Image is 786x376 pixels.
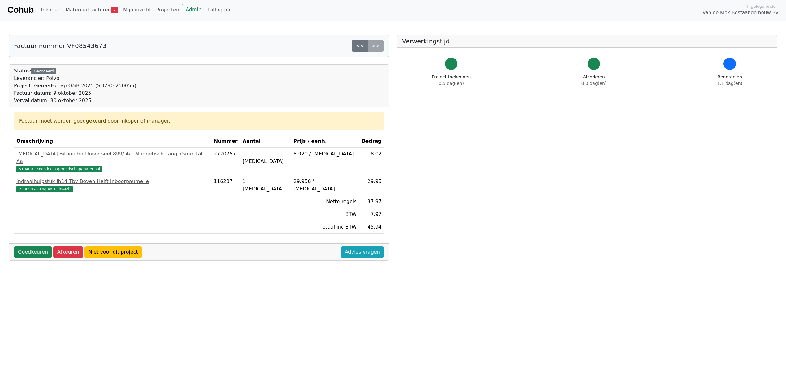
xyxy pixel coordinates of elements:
[111,7,118,13] span: 2
[31,68,56,74] div: Gecodeerd
[14,82,136,90] div: Project: Gereedschap O&B 2025 (SO290-250055)
[352,40,368,52] a: <<
[121,4,154,16] a: Mijn inzicht
[432,74,471,87] div: Project toekennen
[211,148,240,175] td: 2770757
[291,135,359,148] th: Prijs / eenh.
[63,4,121,16] a: Materiaal facturen2
[291,208,359,221] td: BTW
[14,246,52,258] a: Goedkeuren
[14,97,136,104] div: Verval datum: 30 oktober 2025
[14,42,106,50] h5: Factuur nummer VF08543673
[53,246,83,258] a: Afkeuren
[293,150,356,158] div: 8.020 / [MEDICAL_DATA]
[211,135,240,148] th: Nummer
[717,74,742,87] div: Beoordelen
[16,178,209,193] a: Indraaihulpstuk Ih14 Tbv Boven Helft Inboorpaumelle230650 - Hang en sluitwerk
[16,150,209,165] div: [MEDICAL_DATA] Bithouder Universeel 899/ 4/1 Magnetisch Lang 75mm1/4 Aa
[16,150,209,173] a: [MEDICAL_DATA] Bithouder Universeel 899/ 4/1 Magnetisch Lang 75mm1/4 Aa510400 - Koop klein gereed...
[291,195,359,208] td: Netto regels
[19,117,379,125] div: Factuur moet worden goedgekeurd door inkoper of manager.
[243,150,289,165] div: 1 [MEDICAL_DATA]
[16,166,102,172] span: 510400 - Koop klein gereedschap/materiaal
[747,3,779,9] span: Ingelogd onder:
[359,195,384,208] td: 37.97
[359,135,384,148] th: Bedrag
[702,9,779,16] span: Van de Klok Bestaande bouw BV
[14,75,136,82] div: Leverancier: Polvo
[293,178,356,193] div: 29.950 / [MEDICAL_DATA]
[153,4,182,16] a: Projecten
[402,37,772,45] h5: Verwerkingstijd
[7,2,33,17] a: Cohub
[240,135,291,148] th: Aantal
[341,246,384,258] a: Advies vragen
[291,221,359,234] td: Totaal inc BTW
[439,81,464,86] span: 0.5 dag(en)
[14,67,136,104] div: Status:
[359,221,384,234] td: 45.94
[581,81,607,86] span: 0.0 dag(en)
[205,4,234,16] a: Uitloggen
[38,4,63,16] a: Inkopen
[14,90,136,97] div: Factuur datum: 9 oktober 2025
[717,81,742,86] span: 1.1 dag(en)
[243,178,289,193] div: 1 [MEDICAL_DATA]
[359,175,384,195] td: 29.95
[84,246,142,258] a: Niet voor dit project
[581,74,607,87] div: Afcoderen
[14,135,211,148] th: Omschrijving
[182,4,205,15] a: Admin
[359,148,384,175] td: 8.02
[16,186,73,192] span: 230650 - Hang en sluitwerk
[359,208,384,221] td: 7.97
[211,175,240,195] td: 116237
[16,178,209,185] div: Indraaihulpstuk Ih14 Tbv Boven Helft Inboorpaumelle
